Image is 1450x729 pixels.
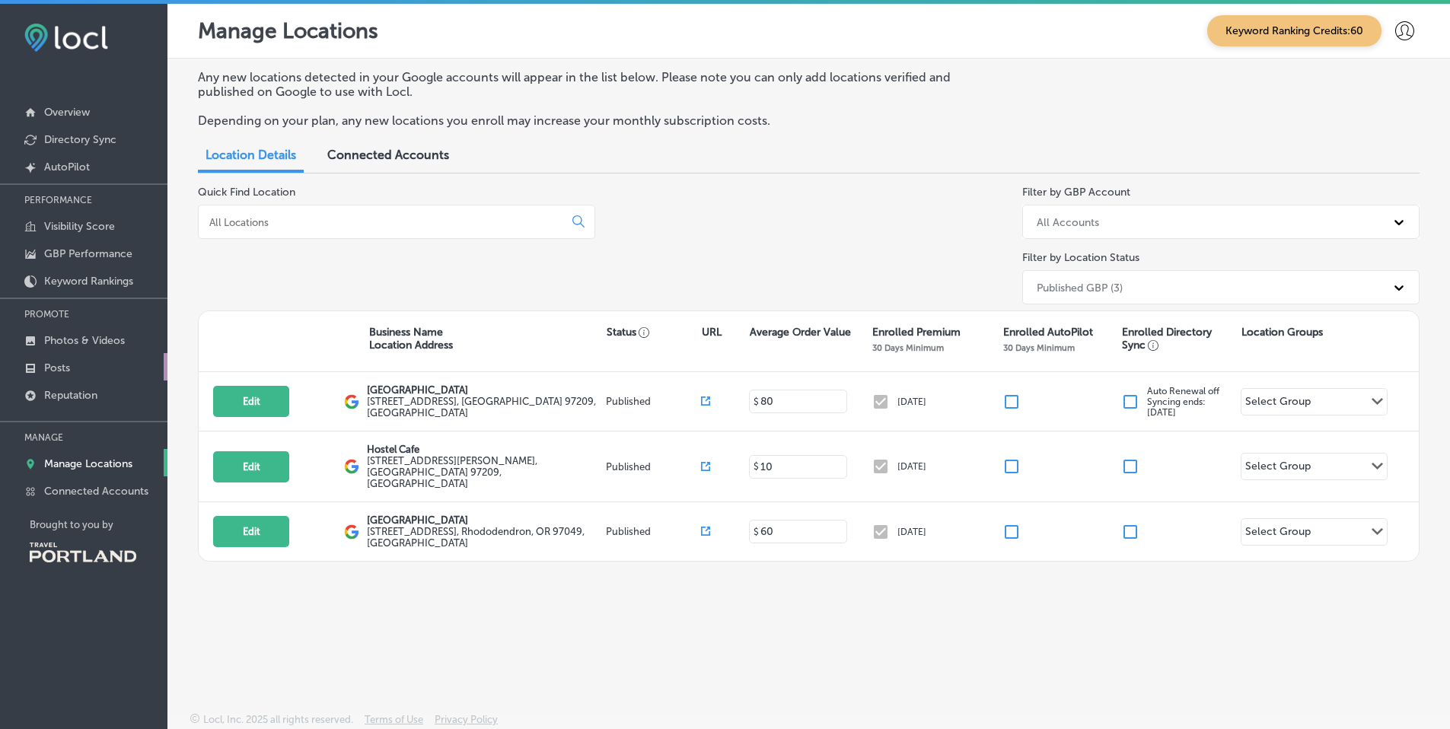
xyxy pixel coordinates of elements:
[44,485,148,498] p: Connected Accounts
[754,396,759,407] p: $
[198,18,378,43] p: Manage Locations
[44,334,125,347] p: Photos & Videos
[44,457,132,470] p: Manage Locations
[44,361,70,374] p: Posts
[213,516,289,547] button: Edit
[44,161,90,173] p: AutoPilot
[367,444,601,455] p: Hostel Cafe
[198,186,295,199] label: Quick Find Location
[367,526,601,549] label: [STREET_ADDRESS] , Rhododendron, OR 97049, [GEOGRAPHIC_DATA]
[203,714,353,725] p: Locl, Inc. 2025 all rights reserved.
[897,527,926,537] p: [DATE]
[367,514,601,526] p: [GEOGRAPHIC_DATA]
[1022,251,1139,264] label: Filter by Location Status
[1037,215,1099,228] div: All Accounts
[344,394,359,409] img: logo
[607,326,702,339] p: Status
[1147,396,1206,418] span: Syncing ends: [DATE]
[872,326,961,339] p: Enrolled Premium
[1022,186,1130,199] label: Filter by GBP Account
[750,326,851,339] p: Average Order Value
[30,519,167,530] p: Brought to you by
[1241,326,1323,339] p: Location Groups
[213,451,289,482] button: Edit
[44,133,116,146] p: Directory Sync
[369,326,453,352] p: Business Name Location Address
[344,459,359,474] img: logo
[198,113,992,128] p: Depending on your plan, any new locations you enroll may increase your monthly subscription costs.
[754,461,759,472] p: $
[1147,386,1219,418] p: Auto Renewal off
[44,389,97,402] p: Reputation
[1037,281,1123,294] div: Published GBP (3)
[44,106,90,119] p: Overview
[198,70,992,99] p: Any new locations detected in your Google accounts will appear in the list below. Please note you...
[754,527,759,537] p: $
[606,526,701,537] p: Published
[1122,326,1233,352] p: Enrolled Directory Sync
[606,396,701,407] p: Published
[872,342,944,353] p: 30 Days Minimum
[1245,460,1311,477] div: Select Group
[606,461,701,473] p: Published
[897,461,926,472] p: [DATE]
[367,384,601,396] p: [GEOGRAPHIC_DATA]
[44,220,115,233] p: Visibility Score
[1003,342,1075,353] p: 30 Days Minimum
[897,396,926,407] p: [DATE]
[44,247,132,260] p: GBP Performance
[213,386,289,417] button: Edit
[344,524,359,540] img: logo
[327,148,449,162] span: Connected Accounts
[208,215,560,229] input: All Locations
[1207,15,1381,46] span: Keyword Ranking Credits: 60
[1245,395,1311,412] div: Select Group
[30,543,136,562] img: Travel Portland
[367,455,601,489] label: [STREET_ADDRESS][PERSON_NAME] , [GEOGRAPHIC_DATA] 97209, [GEOGRAPHIC_DATA]
[1003,326,1093,339] p: Enrolled AutoPilot
[24,24,108,52] img: fda3e92497d09a02dc62c9cd864e3231.png
[702,326,722,339] p: URL
[44,275,133,288] p: Keyword Rankings
[367,396,601,419] label: [STREET_ADDRESS] , [GEOGRAPHIC_DATA] 97209, [GEOGRAPHIC_DATA]
[206,148,296,162] span: Location Details
[1245,525,1311,543] div: Select Group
